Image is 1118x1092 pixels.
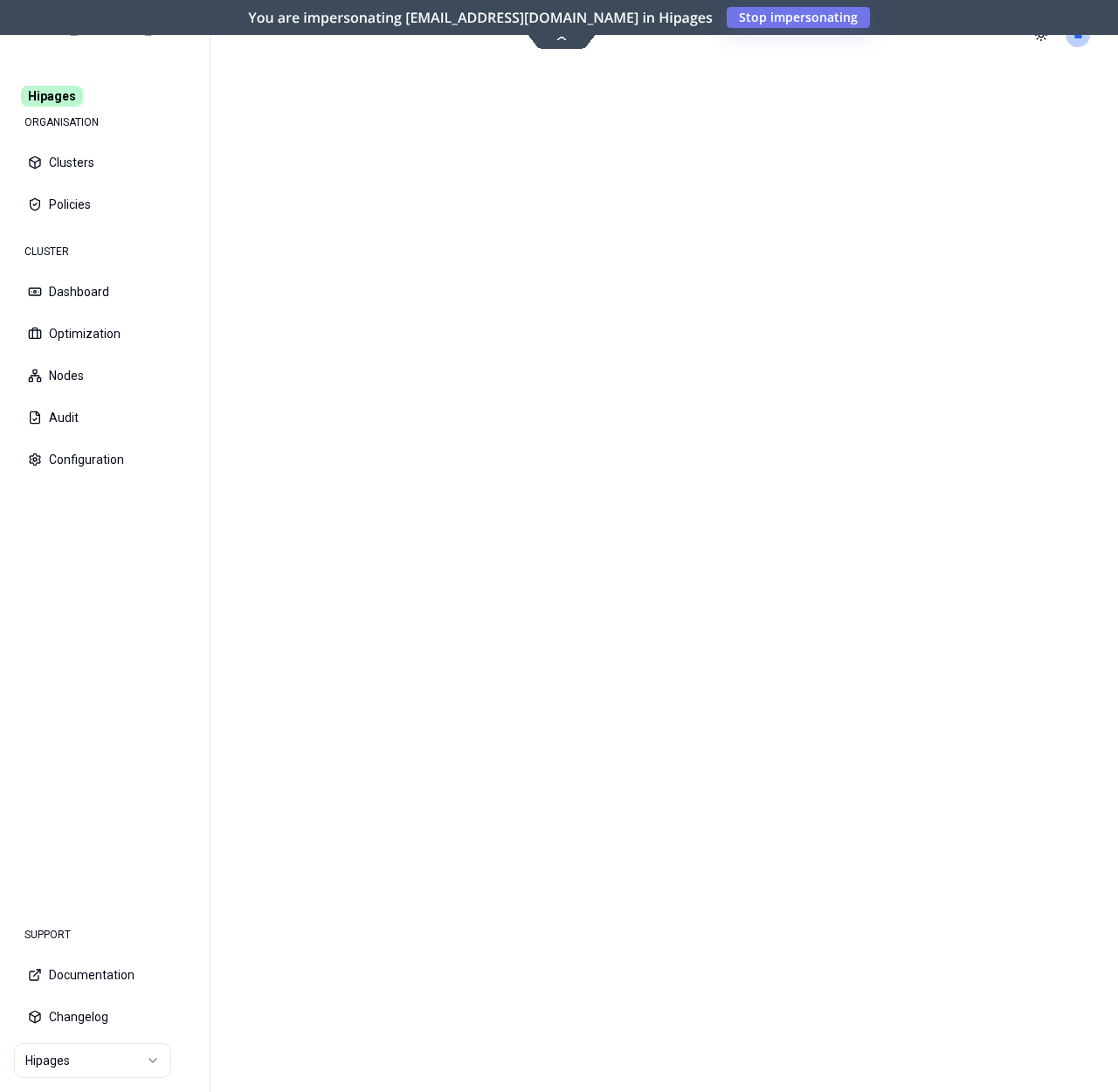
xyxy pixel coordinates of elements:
[14,440,196,479] button: Configuration
[14,398,196,437] button: Audit
[14,356,196,395] button: Nodes
[14,185,196,224] button: Policies
[14,956,196,994] button: Documentation
[14,143,196,182] button: Clusters
[14,314,196,353] button: Optimization
[21,86,83,107] span: Hipages
[14,273,196,311] button: Dashboard
[14,917,196,952] div: SUPPORT
[14,998,196,1036] button: Changelog
[14,105,196,140] div: ORGANISATION
[14,234,196,269] div: CLUSTER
